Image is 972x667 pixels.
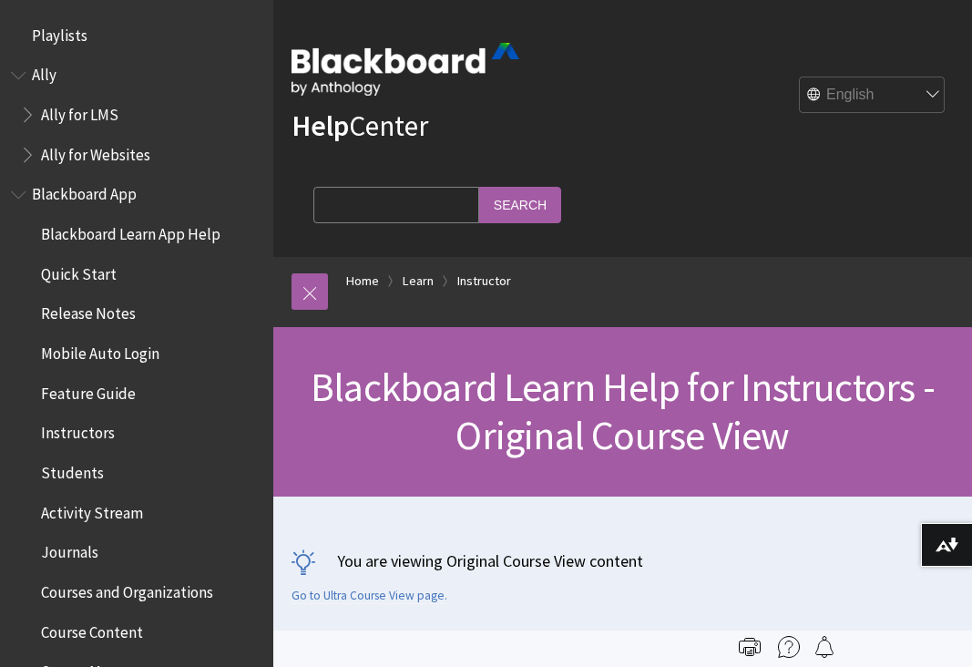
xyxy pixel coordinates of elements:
[403,270,434,292] a: Learn
[41,99,118,124] span: Ally for LMS
[739,636,761,658] img: Print
[32,60,56,85] span: Ally
[41,577,213,601] span: Courses and Organizations
[11,20,262,51] nav: Book outline for Playlists
[41,139,150,164] span: Ally for Websites
[41,259,117,283] span: Quick Start
[292,108,349,144] strong: Help
[41,498,143,522] span: Activity Stream
[292,588,447,604] a: Go to Ultra Course View page.
[457,270,511,292] a: Instructor
[41,338,159,363] span: Mobile Auto Login
[41,457,104,482] span: Students
[292,43,519,96] img: Blackboard by Anthology
[41,418,115,443] span: Instructors
[41,378,136,403] span: Feature Guide
[41,219,220,243] span: Blackboard Learn App Help
[292,108,428,144] a: HelpCenter
[813,636,835,658] img: Follow this page
[11,60,262,170] nav: Book outline for Anthology Ally Help
[346,270,379,292] a: Home
[800,77,946,114] select: Site Language Selector
[778,636,800,658] img: More help
[41,299,136,323] span: Release Notes
[41,617,143,641] span: Course Content
[479,187,561,222] input: Search
[32,20,87,45] span: Playlists
[41,538,98,562] span: Journals
[292,549,954,572] p: You are viewing Original Course View content
[32,180,137,204] span: Blackboard App
[311,362,935,460] span: Blackboard Learn Help for Instructors - Original Course View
